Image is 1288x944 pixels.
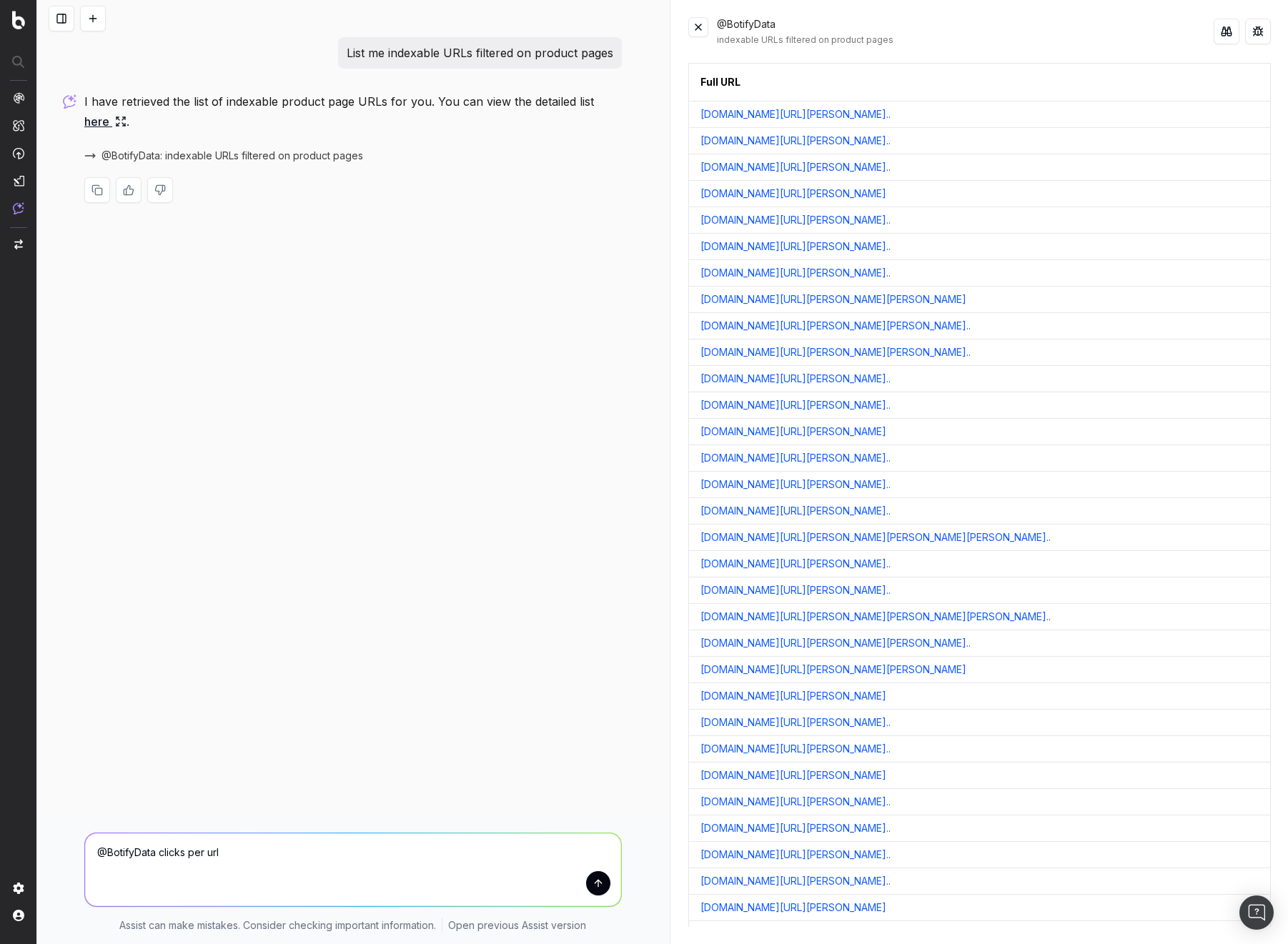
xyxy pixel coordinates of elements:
a: [DOMAIN_NAME][URL][PERSON_NAME].. [700,557,891,571]
span: @BotifyData: indexable URLs filtered on product pages [101,149,363,163]
a: [DOMAIN_NAME][URL][PERSON_NAME][PERSON_NAME][PERSON_NAME].. [700,610,1051,624]
a: [DOMAIN_NAME][URL][PERSON_NAME].. [700,874,891,888]
a: [DOMAIN_NAME][URL][PERSON_NAME] [700,187,886,201]
div: Open Intercom Messenger [1239,895,1274,930]
a: [DOMAIN_NAME][URL][PERSON_NAME] [700,768,886,782]
img: Botify logo [12,11,25,29]
a: [DOMAIN_NAME][URL][PERSON_NAME].. [700,504,891,518]
a: [DOMAIN_NAME][URL][PERSON_NAME].. [700,848,891,862]
a: [DOMAIN_NAME][URL][PERSON_NAME].. [700,372,891,386]
a: [DOMAIN_NAME][URL][PERSON_NAME].. [700,477,891,492]
a: Open previous Assist version [448,918,586,933]
a: [DOMAIN_NAME][URL][PERSON_NAME] [700,689,886,703]
img: Analytics [13,92,24,104]
a: here [84,111,127,131]
a: [DOMAIN_NAME][URL][PERSON_NAME] [700,900,886,915]
button: @BotifyData: indexable URLs filtered on product pages [84,149,380,163]
a: [DOMAIN_NAME][URL][PERSON_NAME].. [700,398,891,412]
a: [DOMAIN_NAME][URL][PERSON_NAME][PERSON_NAME].. [700,636,971,650]
a: [DOMAIN_NAME][URL][PERSON_NAME].. [700,107,891,121]
textarea: @BotifyData clicks per url [85,833,621,906]
img: Botify assist logo [63,94,76,109]
p: Assist can make mistakes. Consider checking important information. [119,918,436,933]
a: [DOMAIN_NAME][URL][PERSON_NAME].. [700,266,891,280]
img: Assist [13,202,24,214]
a: [DOMAIN_NAME][URL][PERSON_NAME][PERSON_NAME] [700,662,966,677]
div: Full URL [700,75,740,89]
a: [DOMAIN_NAME][URL][PERSON_NAME].. [700,239,891,254]
p: List me indexable URLs filtered on product pages [347,43,613,63]
a: [DOMAIN_NAME][URL][PERSON_NAME].. [700,795,891,809]
a: [DOMAIN_NAME][URL][PERSON_NAME].. [700,742,891,756]
img: Studio [13,175,24,187]
div: @BotifyData [717,17,1214,46]
img: Switch project [14,239,23,249]
p: I have retrieved the list of indexable product page URLs for you. You can view the detailed list . [84,91,622,131]
a: [DOMAIN_NAME][URL][PERSON_NAME].. [700,213,891,227]
a: [DOMAIN_NAME][URL][PERSON_NAME].. [700,134,891,148]
img: Activation [13,147,24,159]
img: Setting [13,883,24,894]
a: [DOMAIN_NAME][URL][PERSON_NAME].. [700,160,891,174]
a: [DOMAIN_NAME][URL][PERSON_NAME][PERSON_NAME].. [700,345,971,359]
a: [DOMAIN_NAME][URL][PERSON_NAME].. [700,451,891,465]
img: My account [13,910,24,921]
a: [DOMAIN_NAME][URL][PERSON_NAME].. [700,583,891,597]
img: Intelligence [13,119,24,131]
a: [DOMAIN_NAME][URL][PERSON_NAME].. [700,821,891,835]
a: [DOMAIN_NAME][URL][PERSON_NAME][PERSON_NAME] [700,292,966,307]
a: [DOMAIN_NAME][URL][PERSON_NAME] [700,424,886,439]
div: indexable URLs filtered on product pages [717,34,1214,46]
a: [DOMAIN_NAME][URL][PERSON_NAME][PERSON_NAME].. [700,319,971,333]
a: [DOMAIN_NAME][URL][PERSON_NAME].. [700,715,891,730]
a: [DOMAIN_NAME][URL][PERSON_NAME][PERSON_NAME][PERSON_NAME].. [700,530,1051,545]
